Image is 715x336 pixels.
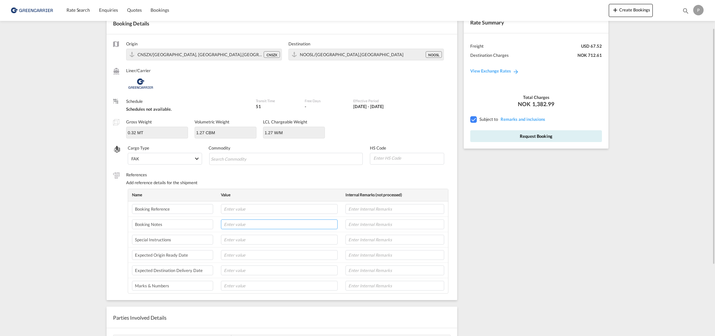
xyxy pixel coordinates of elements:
[264,51,280,58] div: CNSZX
[693,5,704,15] div: P
[577,52,602,58] div: NOK 712.61
[532,100,554,108] span: 1,382.99
[426,51,442,58] div: NOOSL
[221,250,338,260] input: Enter value
[345,281,444,291] input: Enter Internal Remarks
[113,314,167,321] span: Parties Involved Details
[132,219,213,229] input: Enter label
[221,281,338,291] input: Enter value
[470,130,602,142] button: Request Booking
[126,180,451,185] div: Add reference details for the shipment
[221,219,338,229] input: Enter value
[470,43,484,49] div: Freight
[138,52,286,57] span: CNSZX/Shenzhen, GD,Asia Pacific
[373,153,444,163] input: Enter HS Code
[342,189,448,201] th: Internal Remarks (not processed)
[345,265,444,275] input: Enter Internal Remarks
[345,204,444,214] input: Enter Internal Remarks
[128,145,202,151] label: Cargo Type
[126,119,152,124] label: Gross Weight
[151,7,169,13] span: Bookings
[126,68,249,73] label: Liner/Carrier
[113,20,149,26] span: Booking Details
[256,98,298,103] label: Transit Time
[132,281,213,291] input: Enter label
[479,117,498,122] span: Subject to
[263,119,307,124] label: LCL Chargeable Weight
[221,235,338,245] input: Enter value
[305,98,347,103] label: Free Days
[132,265,213,275] input: Enter label
[209,153,363,165] md-chips-wrap: Chips container with autocompletion. Enter the text area, type text to search, and then use the u...
[513,68,519,75] md-icon: icon-arrow-right
[132,204,213,214] input: Enter label
[464,62,526,80] a: View Exchange Rates
[99,7,118,13] span: Enquiries
[126,172,451,178] label: References
[345,219,444,229] input: Enter Internal Remarks
[126,106,249,112] div: Schedules not available.
[113,68,120,74] md-icon: /assets/icons/custom/liner-aaa8ad.svg
[581,43,602,49] div: USD 67.52
[682,7,689,14] md-icon: icon-magnify
[132,235,213,245] input: Enter label
[611,6,619,14] md-icon: icon-plus 400-fg
[345,250,444,260] input: Enter Internal Remarks
[499,117,545,122] span: REMARKSINCLUSIONS
[256,104,298,109] div: 51
[126,75,249,92] div: Greencarrier Consolidators
[353,98,412,103] label: Effective Period
[300,52,403,57] span: NOOSL/Oslo,Europe
[609,4,653,17] button: icon-plus 400-fgCreate Bookings
[209,145,364,151] label: Commodity
[128,153,202,165] md-select: Select Cargo type: FAK
[128,189,217,201] th: Name
[682,7,689,17] div: icon-magnify
[126,75,155,92] img: Greencarrier Consolidators
[370,145,444,151] label: HS Code
[305,104,306,109] div: -
[470,100,602,108] div: NOK
[470,52,509,58] div: Destination Charges
[217,189,342,201] th: Value
[211,154,270,164] input: Search Commodity
[221,204,338,214] input: Enter value
[127,7,141,13] span: Quotes
[464,12,608,33] div: Rate Summary
[66,7,90,13] span: Rate Search
[131,156,139,161] div: FAK
[345,235,444,245] input: Enter Internal Remarks
[132,250,213,260] input: Enter label
[353,104,384,109] div: 01 Sep 2025 - 30 Sep 2025
[221,265,338,275] input: Enter value
[470,94,602,100] div: Total Charges
[126,98,249,104] label: Schedule
[10,3,54,18] img: e39c37208afe11efa9cb1d7a6ea7d6f5.png
[288,41,444,47] label: Destination
[195,119,229,124] label: Volumetric Weight
[126,41,282,47] label: Origin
